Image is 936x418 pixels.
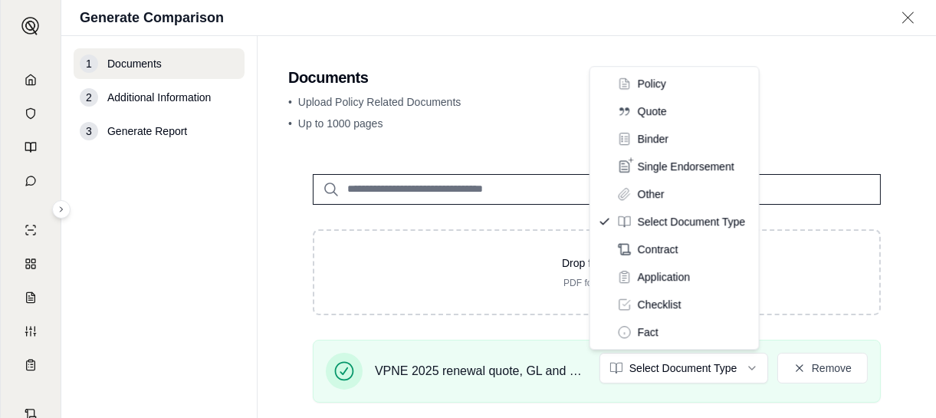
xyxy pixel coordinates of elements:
[638,104,667,119] span: Quote
[638,131,668,146] span: Binder
[638,324,658,340] span: Fact
[638,297,681,312] span: Checklist
[638,186,665,202] span: Other
[638,269,691,285] span: Application
[638,242,678,257] span: Contract
[638,214,746,229] span: Select Document Type
[638,159,734,174] span: Single Endorsement
[638,76,666,91] span: Policy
